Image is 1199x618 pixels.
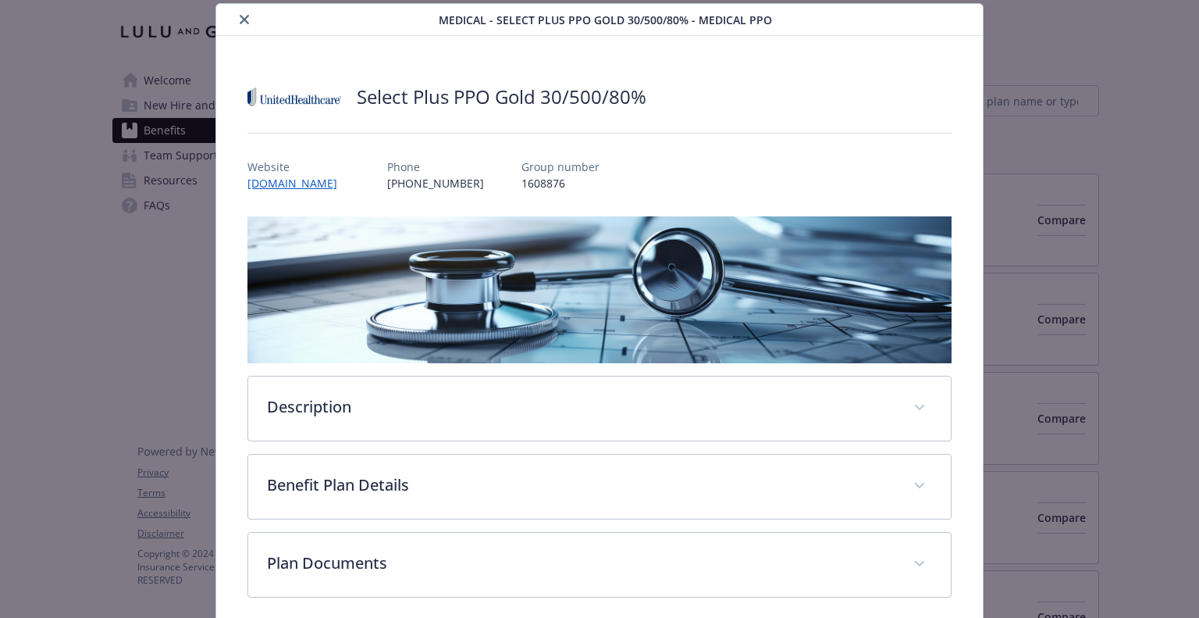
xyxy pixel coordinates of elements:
div: Description [248,377,950,441]
p: Website [247,159,350,175]
img: United Healthcare Insurance Company [247,73,341,120]
a: [DOMAIN_NAME] [247,176,350,191]
button: close [235,10,254,29]
h2: Select Plus PPO Gold 30/500/80% [357,84,646,110]
p: Benefit Plan Details [267,473,894,497]
p: 1608876 [521,175,599,191]
p: Description [267,395,894,419]
p: Phone [387,159,484,175]
p: Plan Documents [267,552,894,575]
span: Medical - Select Plus PPO Gold 30/500/80% - Medical PPO [439,12,772,28]
img: banner [247,216,951,363]
div: Benefit Plan Details [248,455,950,519]
div: Plan Documents [248,533,950,597]
p: Group number [521,159,599,175]
p: [PHONE_NUMBER] [387,175,484,191]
